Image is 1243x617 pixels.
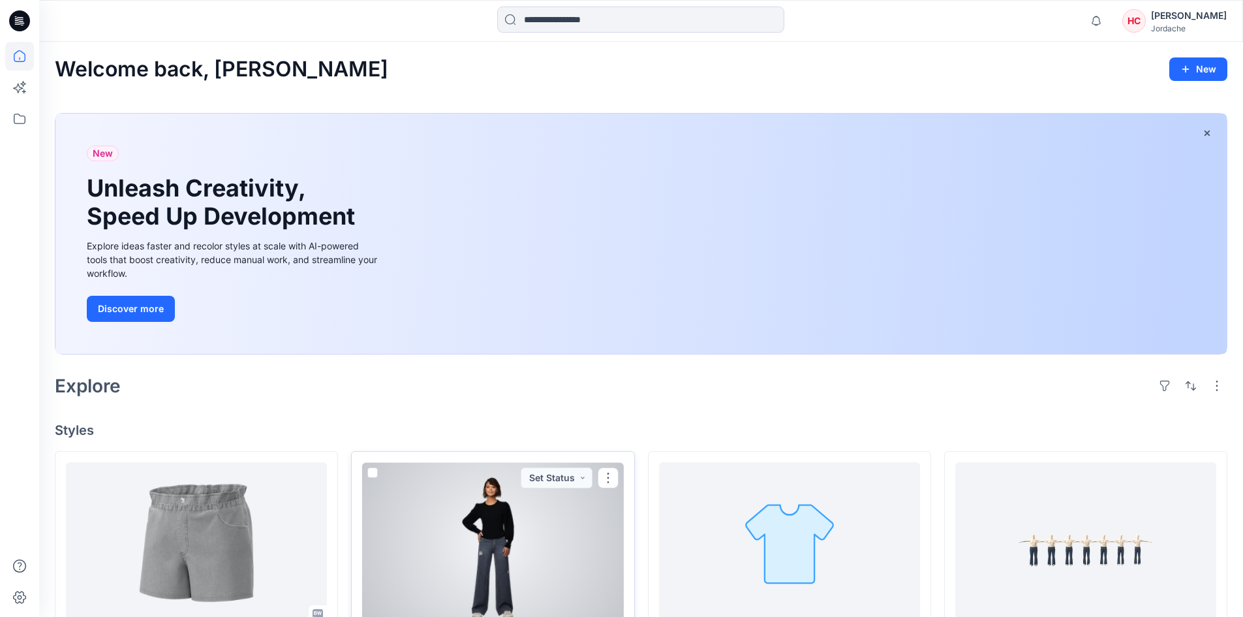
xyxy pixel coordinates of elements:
div: Explore ideas faster and recolor styles at scale with AI-powered tools that boost creativity, red... [87,239,380,280]
button: Discover more [87,296,175,322]
h1: Unleash Creativity, Speed Up Development [87,174,361,230]
span: New [93,146,113,161]
h2: Welcome back, [PERSON_NAME] [55,57,388,82]
h4: Styles [55,422,1227,438]
div: [PERSON_NAME] [1151,8,1227,24]
div: Jordache [1151,24,1227,33]
a: Discover more [87,296,380,322]
div: HC [1122,9,1146,33]
h2: Explore [55,375,121,396]
button: New [1169,57,1227,81]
